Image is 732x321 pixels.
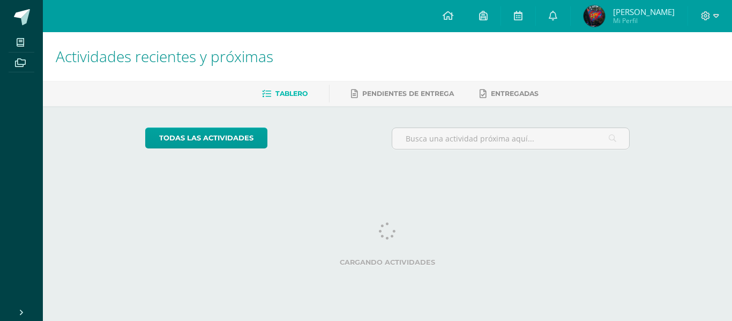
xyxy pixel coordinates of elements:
[362,89,454,98] span: Pendientes de entrega
[613,6,675,17] span: [PERSON_NAME]
[613,16,675,25] span: Mi Perfil
[275,89,308,98] span: Tablero
[392,128,630,149] input: Busca una actividad próxima aquí...
[262,85,308,102] a: Tablero
[491,89,539,98] span: Entregadas
[480,85,539,102] a: Entregadas
[145,258,630,266] label: Cargando actividades
[351,85,454,102] a: Pendientes de entrega
[145,128,267,148] a: todas las Actividades
[56,46,273,66] span: Actividades recientes y próximas
[584,5,605,27] img: 169f91cb97b27b4f8f29de3b2dbdff1a.png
